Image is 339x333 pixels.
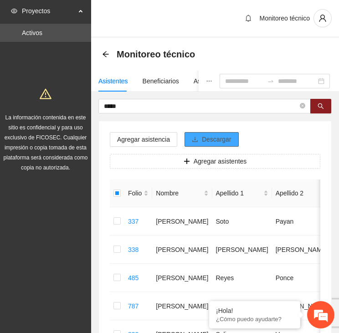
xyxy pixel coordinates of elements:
[272,179,332,207] th: Apellido 2
[310,99,331,113] button: search
[241,15,255,22] span: bell
[314,14,331,22] span: user
[11,8,17,14] span: eye
[128,302,139,310] a: 787
[259,15,310,22] span: Monitoreo técnico
[192,136,198,143] span: download
[185,132,239,147] button: downloadDescargar
[272,264,332,292] td: Ponce
[4,114,88,171] span: La información contenida en este sitio es confidencial y para uso exclusivo de FICOSEC. Cualquier...
[276,188,321,198] span: Apellido 2
[152,179,212,207] th: Nombre
[272,236,332,264] td: [PERSON_NAME]
[300,103,305,108] span: close-circle
[212,264,272,292] td: Reyes
[212,207,272,236] td: Soto
[143,76,179,86] div: Beneficiarios
[156,188,201,198] span: Nombre
[194,156,247,166] span: Agregar asistentes
[272,207,332,236] td: Payan
[300,102,305,111] span: close-circle
[318,103,324,110] span: search
[5,230,174,261] textarea: Escriba su mensaje y pulse “Intro”
[212,292,272,320] td: [PERSON_NAME]
[212,179,272,207] th: Apellido 1
[117,134,170,144] span: Agregar asistencia
[206,78,212,84] span: ellipsis
[22,2,76,20] span: Proyectos
[124,179,152,207] th: Folio
[267,77,274,85] span: to
[212,236,272,264] td: [PERSON_NAME]
[194,76,226,86] div: Asistencias
[110,132,177,147] button: Agregar asistencia
[202,134,231,144] span: Descargar
[98,76,128,86] div: Asistentes
[128,188,142,198] span: Folio
[216,307,293,314] div: ¡Hola!
[241,11,256,26] button: bell
[152,207,212,236] td: [PERSON_NAME]
[128,246,139,253] a: 338
[184,158,190,165] span: plus
[40,88,51,100] span: warning
[152,292,212,320] td: [PERSON_NAME]
[128,274,139,282] a: 485
[117,47,195,61] span: Monitoreo técnico
[47,46,153,58] div: Chatee con nosotros ahora
[216,316,293,323] p: ¿Cómo puedo ayudarte?
[313,9,332,27] button: user
[149,5,171,26] div: Minimizar ventana de chat en vivo
[152,236,212,264] td: [PERSON_NAME]
[216,188,262,198] span: Apellido 1
[53,112,126,204] span: Estamos en línea.
[22,29,42,36] a: Activos
[152,264,212,292] td: [PERSON_NAME]
[128,218,139,225] a: 337
[267,77,274,85] span: swap-right
[272,292,332,320] td: [PERSON_NAME]
[110,154,320,169] button: plusAgregar asistentes
[102,51,109,58] div: Back
[199,71,220,92] button: ellipsis
[102,51,109,58] span: arrow-left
